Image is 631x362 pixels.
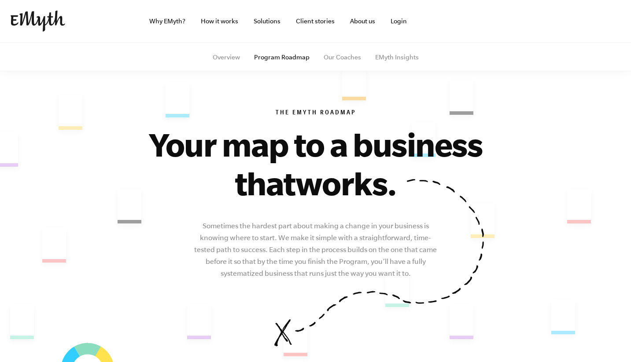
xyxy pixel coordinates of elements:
[11,11,65,32] img: EMyth
[324,54,361,61] a: Our Coaches
[431,11,524,31] iframe: Embedded CTA
[254,54,310,61] a: Program Roadmap
[295,165,397,201] span: works.
[122,125,509,202] h1: Your map to a business that
[193,220,439,279] p: Sometimes the hardest part about making a change in your business is knowing where to start. We m...
[587,320,631,362] iframe: Chat Widget
[375,54,419,61] a: EMyth Insights
[528,11,620,31] iframe: Embedded CTA
[48,109,583,118] h6: The EMyth Roadmap
[213,54,240,61] a: Overview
